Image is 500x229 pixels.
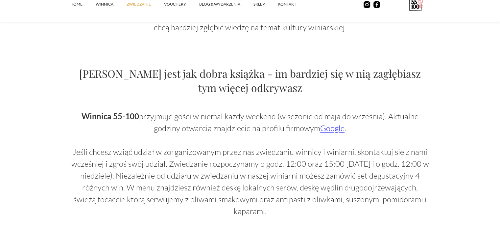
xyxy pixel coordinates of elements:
strong: Winnica 55-100 [82,111,139,121]
p: przyjmuje gości w niemal każdy weekend (w sezonie od maja do września). Aktualne godziny otwarcia... [71,110,430,217]
h2: [PERSON_NAME] jest jak dobra książka - im bardziej się w nią zagłębiasz tym więcej odkrywasz [71,66,430,95]
a: Google [320,123,345,133]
